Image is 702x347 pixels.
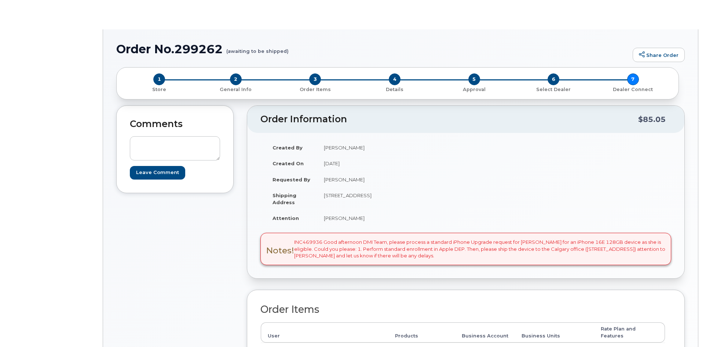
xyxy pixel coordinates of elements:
p: Select Dealer [517,86,591,93]
td: [PERSON_NAME] [317,210,460,226]
a: 1 Store [123,85,196,93]
p: Details [358,86,432,93]
h2: Comments [130,119,220,129]
td: [DATE] [317,155,460,171]
strong: Attention [273,215,299,221]
span: 1 [153,73,165,85]
td: [PERSON_NAME] [317,171,460,188]
th: Business Account [455,322,515,343]
th: Products [388,322,455,343]
span: 5 [468,73,480,85]
div: INC469936 Good afternoon DMI Team, please process a standard iPhone Upgrade request for [PERSON_N... [260,233,671,265]
p: Approval [437,86,511,93]
th: User [261,322,388,343]
span: 3 [309,73,321,85]
input: Leave Comment [130,166,185,180]
a: 3 Order Items [275,85,355,93]
td: [STREET_ADDRESS] [317,187,460,210]
a: 5 Approval [434,85,514,93]
strong: Created On [273,160,304,166]
p: General Info [199,86,273,93]
small: (awaiting to be shipped) [226,43,289,54]
h3: Notes! [266,246,294,255]
span: 4 [389,73,401,85]
span: 2 [230,73,242,85]
span: 6 [548,73,559,85]
th: Business Units [515,322,595,343]
p: Order Items [278,86,352,93]
a: Share Order [633,48,685,62]
h1: Order No.299262 [116,43,629,55]
p: Store [125,86,193,93]
a: 6 Select Dealer [514,85,593,93]
a: 4 Details [355,85,435,93]
a: 2 General Info [196,85,276,93]
h2: Order Items [260,304,665,315]
h2: Order Information [260,114,638,124]
strong: Shipping Address [273,192,296,205]
td: [PERSON_NAME] [317,140,460,156]
strong: Created By [273,145,303,151]
th: Rate Plan and Features [594,322,665,343]
strong: Requested By [273,177,310,182]
div: $85.05 [638,112,666,126]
